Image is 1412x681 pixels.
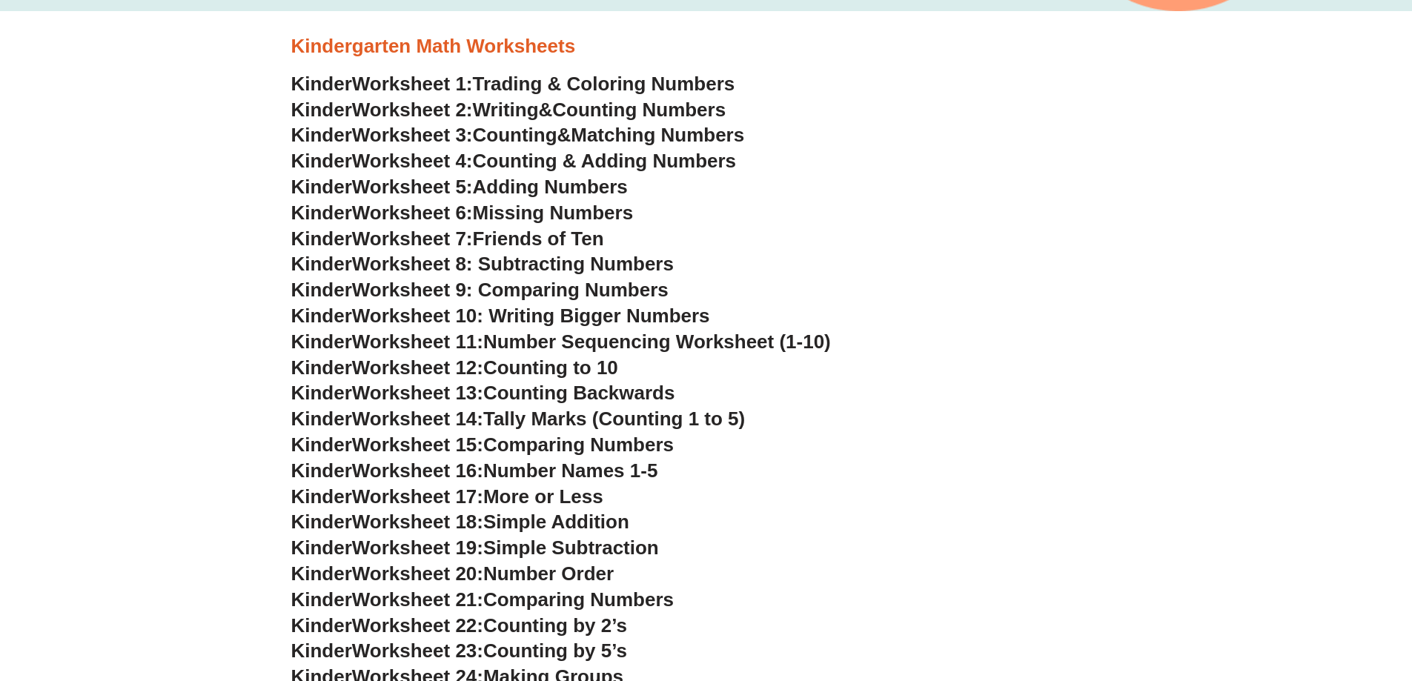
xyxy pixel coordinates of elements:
span: Kinder [291,150,352,172]
span: Kinder [291,176,352,198]
span: Worksheet 19: [352,537,483,559]
span: Number Sequencing Worksheet (1-10) [483,330,831,353]
span: Worksheet 4: [352,150,473,172]
a: KinderWorksheet 1:Trading & Coloring Numbers [291,73,735,95]
span: Counting & Adding Numbers [473,150,737,172]
span: Worksheet 10: Writing Bigger Numbers [352,305,710,327]
span: Worksheet 6: [352,202,473,224]
span: Worksheet 21: [352,588,483,611]
span: Kinder [291,382,352,404]
span: Kinder [291,614,352,637]
span: Kinder [291,537,352,559]
iframe: Chat Widget [1165,514,1412,681]
span: Comparing Numbers [483,588,674,611]
span: Number Order [483,562,614,585]
span: Counting to 10 [483,356,618,379]
span: Kinder [291,588,352,611]
span: Worksheet 16: [352,459,483,482]
a: KinderWorksheet 6:Missing Numbers [291,202,634,224]
span: Kinder [291,227,352,250]
a: KinderWorksheet 2:Writing&Counting Numbers [291,99,726,121]
span: Kinder [291,459,352,482]
span: Kinder [291,253,352,275]
span: Trading & Coloring Numbers [473,73,735,95]
span: Worksheet 20: [352,562,483,585]
span: Kinder [291,640,352,662]
span: Worksheet 2: [352,99,473,121]
span: Worksheet 15: [352,433,483,456]
span: Simple Subtraction [483,537,659,559]
span: Counting Backwards [483,382,674,404]
span: Worksheet 14: [352,408,483,430]
span: Worksheet 9: Comparing Numbers [352,279,669,301]
span: More or Less [483,485,603,508]
a: KinderWorksheet 4:Counting & Adding Numbers [291,150,737,172]
span: Simple Addition [483,511,629,533]
span: Counting by 5’s [483,640,627,662]
a: KinderWorksheet 7:Friends of Ten [291,227,604,250]
span: Worksheet 8: Subtracting Numbers [352,253,674,275]
span: Kinder [291,562,352,585]
span: Writing [473,99,539,121]
span: Number Names 1-5 [483,459,657,482]
span: Kinder [291,279,352,301]
span: Kinder [291,305,352,327]
a: KinderWorksheet 3:Counting&Matching Numbers [291,124,745,146]
span: Tally Marks (Counting 1 to 5) [483,408,745,430]
span: Comparing Numbers [483,433,674,456]
span: Counting Numbers [552,99,726,121]
span: Friends of Ten [473,227,604,250]
a: KinderWorksheet 5:Adding Numbers [291,176,628,198]
span: Kinder [291,356,352,379]
span: Worksheet 18: [352,511,483,533]
span: Kinder [291,485,352,508]
span: Kinder [291,99,352,121]
span: Kinder [291,124,352,146]
span: Worksheet 5: [352,176,473,198]
span: Counting by 2’s [483,614,627,637]
span: Kinder [291,202,352,224]
span: Kinder [291,73,352,95]
a: KinderWorksheet 9: Comparing Numbers [291,279,669,301]
a: KinderWorksheet 8: Subtracting Numbers [291,253,674,275]
span: Kinder [291,433,352,456]
span: Worksheet 17: [352,485,483,508]
a: KinderWorksheet 10: Writing Bigger Numbers [291,305,710,327]
span: Matching Numbers [571,124,744,146]
span: Worksheet 22: [352,614,483,637]
span: Worksheet 13: [352,382,483,404]
span: Worksheet 7: [352,227,473,250]
span: Adding Numbers [473,176,628,198]
span: Worksheet 11: [352,330,483,353]
h3: Kindergarten Math Worksheets [291,34,1121,59]
span: Worksheet 12: [352,356,483,379]
span: Kinder [291,330,352,353]
span: Worksheet 3: [352,124,473,146]
span: Kinder [291,511,352,533]
span: Counting [473,124,557,146]
span: Worksheet 1: [352,73,473,95]
span: Worksheet 23: [352,640,483,662]
span: Missing Numbers [473,202,634,224]
span: Kinder [291,408,352,430]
